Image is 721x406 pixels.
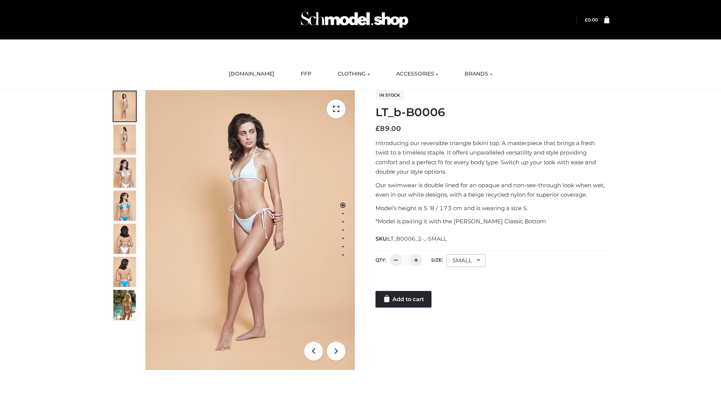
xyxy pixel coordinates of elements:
[376,138,609,177] p: Introducing our reversible triangle bikini top. A masterpiece that brings a fresh twist to a time...
[145,90,355,370] img: ArielClassicBikiniTop_CloudNine_AzureSky_OW114ECO_1
[585,17,588,23] span: £
[113,158,136,188] img: ArielClassicBikiniTop_CloudNine_AzureSky_OW114ECO_3-scaled.jpg
[376,180,609,200] p: Our swimwear is double lined for an opaque and non-see-through look when wet, even in our white d...
[585,17,598,23] a: £0.00
[113,257,136,287] img: ArielClassicBikiniTop_CloudNine_AzureSky_OW114ECO_8-scaled.jpg
[388,235,446,242] span: LT_B0006_2-_-SMALL
[391,66,444,82] a: ACCESSORIES
[376,234,447,243] span: SKU:
[459,66,498,82] a: BRANDS
[113,91,136,121] img: ArielClassicBikiniTop_CloudNine_AzureSky_OW114ECO_1-scaled.jpg
[376,257,386,263] label: QTY:
[376,106,609,119] h1: LT_b-B0006
[376,291,431,308] a: Add to cart
[376,203,609,213] p: Model’s height is 5 ‘8 / 173 cm and is wearing a size S.
[113,191,136,221] img: ArielClassicBikiniTop_CloudNine_AzureSky_OW114ECO_4-scaled.jpg
[376,124,380,133] span: £
[585,17,598,23] bdi: 0.00
[332,66,376,82] a: CLOTHING
[113,124,136,155] img: ArielClassicBikiniTop_CloudNine_AzureSky_OW114ECO_2-scaled.jpg
[376,124,401,133] bdi: 89.00
[431,257,443,263] label: Size:
[298,5,411,35] img: Schmodel Admin 964
[376,217,609,226] p: *Model is pairing it with the [PERSON_NAME] Classic Bottom
[113,224,136,254] img: ArielClassicBikiniTop_CloudNine_AzureSky_OW114ECO_7-scaled.jpg
[446,254,486,267] div: SMALL
[223,66,280,82] a: [DOMAIN_NAME]
[376,91,404,100] span: In stock
[295,66,317,82] a: FFP
[113,290,136,320] img: Arieltop_CloudNine_AzureSky2.jpg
